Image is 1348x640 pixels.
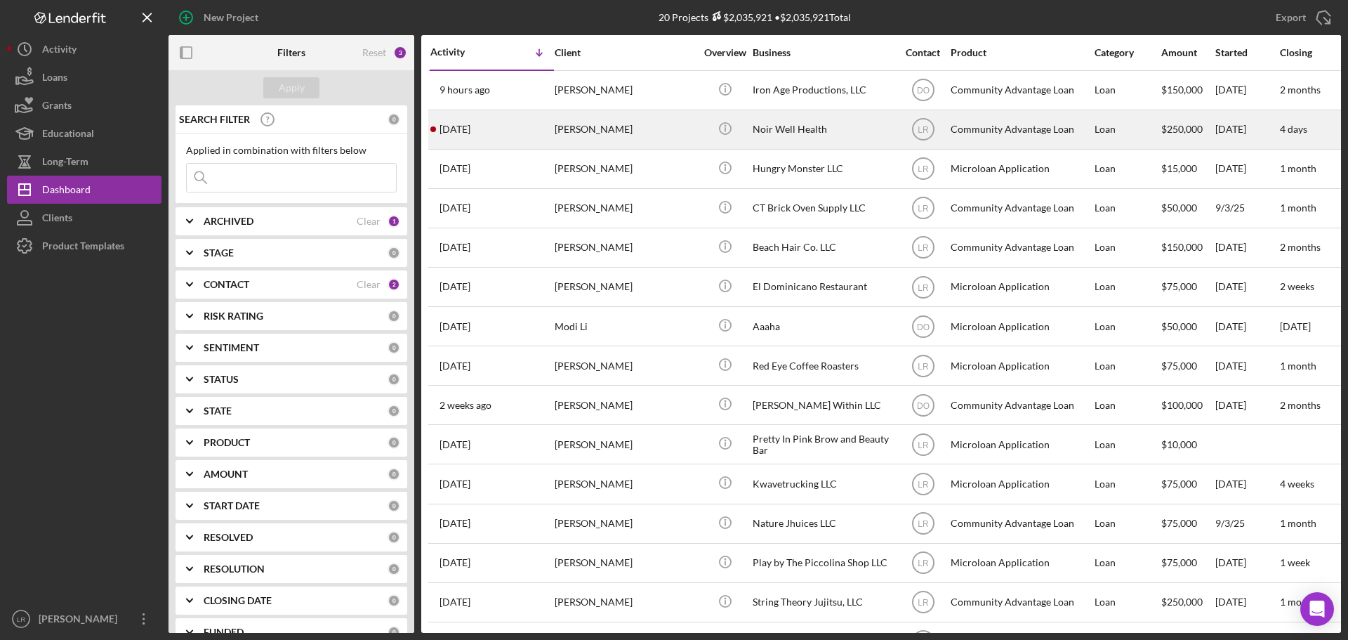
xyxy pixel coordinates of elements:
time: 2025-09-23 01:33 [440,321,470,332]
div: Amount [1161,47,1214,58]
div: Clear [357,216,381,227]
b: RISK RATING [204,311,263,322]
div: [PERSON_NAME] [555,72,695,109]
time: 1 week [1280,556,1310,568]
text: LR [918,519,929,529]
time: 2 months [1280,241,1321,253]
div: Grants [42,91,72,123]
div: Overview [699,47,751,58]
div: String Theory Jujitsu, LLC [753,584,893,621]
div: 0 [388,436,400,449]
span: $75,000 [1161,517,1197,529]
div: Community Advantage Loan [951,111,1091,148]
button: Educational [7,119,161,148]
div: Business [753,47,893,58]
div: New Project [204,4,258,32]
text: DO [917,322,930,332]
time: 2025-09-14 19:50 [440,400,491,411]
div: Modi Li [555,308,695,345]
div: Aaaha [753,308,893,345]
a: Activity [7,35,161,63]
div: [DATE] [1215,268,1278,306]
b: RESOLUTION [204,563,265,575]
b: AMOUNT [204,469,248,480]
text: LR [918,282,929,292]
div: Product Templates [42,232,124,263]
time: 1 month [1280,202,1316,214]
text: LR [17,615,25,623]
time: 2025-08-26 21:07 [440,557,470,568]
time: 2025-09-26 12:14 [440,202,470,214]
div: [DATE] [1215,386,1278,424]
div: [DATE] [1215,229,1278,266]
div: [PERSON_NAME] [555,386,695,424]
div: [PERSON_NAME] [555,347,695,384]
div: Loan [1095,347,1160,384]
div: Community Advantage Loan [951,72,1091,109]
time: 1 month [1280,360,1316,372]
div: Microloan Application [951,465,1091,502]
text: LR [918,243,929,253]
div: 3 [393,46,407,60]
div: 0 [388,405,400,417]
time: 1 month [1280,596,1316,608]
div: Microloan Application [951,544,1091,582]
div: Activity [42,35,77,67]
div: Long-Term [42,148,88,179]
div: Open Intercom Messenger [1300,592,1334,626]
div: Dashboard [42,176,91,207]
a: Dashboard [7,176,161,204]
b: CLOSING DATE [204,595,272,606]
time: 2025-09-26 03:52 [440,242,470,253]
b: Filters [277,47,305,58]
div: [DATE] [1215,347,1278,384]
b: SEARCH FILTER [179,114,250,125]
div: Educational [42,119,94,151]
text: LR [918,598,929,608]
div: Export [1276,4,1306,32]
b: ARCHIVED [204,216,253,227]
div: Loan [1095,584,1160,621]
div: Loan [1095,426,1160,463]
div: [PERSON_NAME] [555,111,695,148]
text: LR [918,559,929,568]
div: Community Advantage Loan [951,190,1091,227]
div: Applied in combination with filters below [186,145,397,156]
text: DO [917,400,930,410]
time: 2025-09-29 19:18 [440,84,490,96]
div: El Dominicano Restaurant [753,268,893,306]
div: Microloan Application [951,426,1091,463]
div: Category [1095,47,1160,58]
a: Grants [7,91,161,119]
time: 1 month [1280,162,1316,174]
div: 0 [388,341,400,354]
div: [DATE] [1215,72,1278,109]
div: 9/3/25 [1215,505,1278,542]
div: Pretty In Pink Brow and Beauty Bar [753,426,893,463]
div: [PERSON_NAME] [555,190,695,227]
div: Play by The Piccolina Shop LLC [753,544,893,582]
button: Clients [7,204,161,232]
div: Community Advantage Loan [951,229,1091,266]
div: Microloan Application [951,150,1091,188]
time: 2025-09-25 18:11 [440,281,470,292]
div: 0 [388,626,400,639]
text: LR [918,125,929,135]
div: [DATE] [1215,150,1278,188]
b: STATE [204,405,232,417]
button: Long-Term [7,148,161,176]
span: $75,000 [1161,280,1197,292]
b: CONTACT [204,279,249,290]
time: 2 months [1280,84,1321,96]
button: Loans [7,63,161,91]
span: $50,000 [1161,202,1197,214]
time: 2025-09-10 17:22 [440,439,470,450]
button: Product Templates [7,232,161,260]
div: Noir Well Health [753,111,893,148]
div: Loan [1095,150,1160,188]
div: Loan [1095,268,1160,306]
div: Reset [362,47,386,58]
b: STAGE [204,247,234,259]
